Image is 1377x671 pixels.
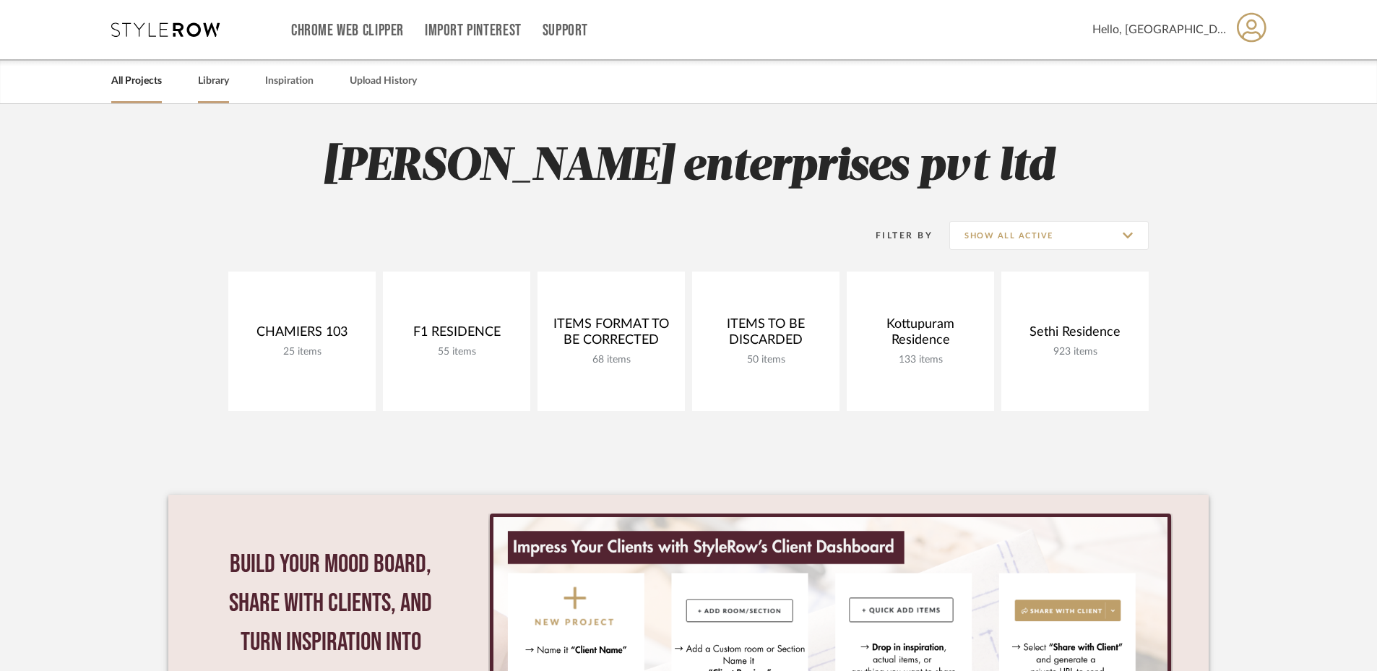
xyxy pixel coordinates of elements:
div: 68 items [549,354,673,366]
div: Kottupuram Residence [858,316,983,354]
div: 50 items [704,354,828,366]
a: Import Pinterest [425,25,522,37]
a: Inspiration [265,72,314,91]
div: ITEMS TO BE DISCARDED [704,316,828,354]
div: ITEMS FORMAT TO BE CORRECTED [549,316,673,354]
div: Filter By [857,228,933,243]
a: Upload History [350,72,417,91]
span: Hello, [GEOGRAPHIC_DATA] [1092,21,1226,38]
div: 923 items [1013,346,1137,358]
div: 55 items [394,346,519,358]
div: CHAMIERS 103 [240,324,364,346]
div: F1 RESIDENCE [394,324,519,346]
div: 133 items [858,354,983,366]
a: Chrome Web Clipper [291,25,404,37]
a: Support [543,25,588,37]
a: All Projects [111,72,162,91]
a: Library [198,72,229,91]
div: Sethi Residence [1013,324,1137,346]
div: 25 items [240,346,364,358]
h2: [PERSON_NAME] enterprises pvt ltd [168,140,1209,194]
